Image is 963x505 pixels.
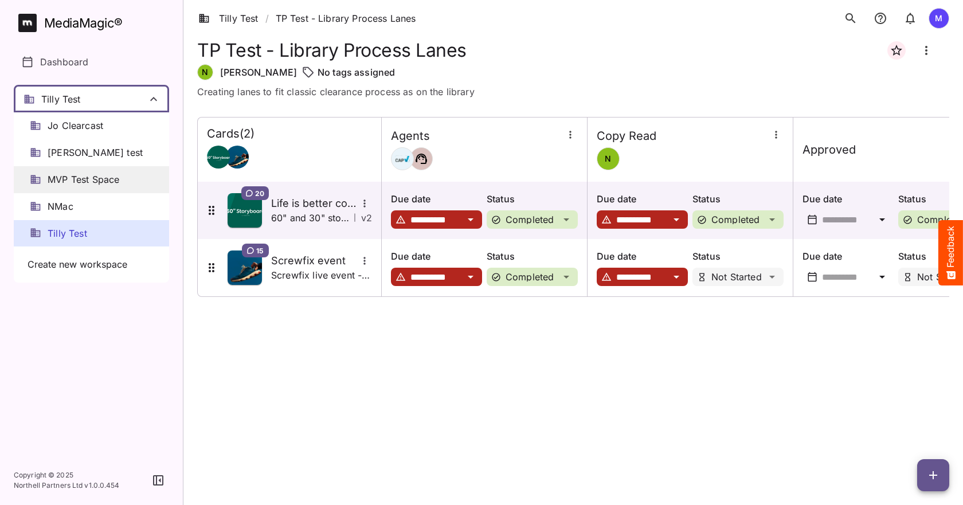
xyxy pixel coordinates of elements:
button: notifications [869,7,892,30]
span: / [265,11,269,25]
button: Feedback [938,220,963,285]
span: NMac [48,200,73,213]
span: [PERSON_NAME] test [48,146,143,159]
span: MVP Test Space [48,173,119,186]
span: Jo Clearcast [48,119,103,132]
div: M [929,8,949,29]
a: Tilly Test [198,11,259,25]
span: Create new workspace [28,258,127,271]
button: search [839,7,862,30]
span: Tilly Test [48,227,87,240]
button: Create new workspace [21,253,162,276]
button: notifications [899,7,922,30]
